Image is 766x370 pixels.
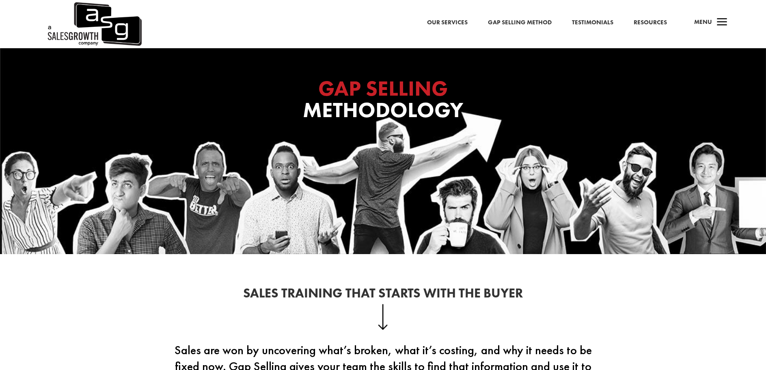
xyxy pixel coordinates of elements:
[634,17,667,28] a: Resources
[164,287,602,304] h2: Sales Training That Starts With the Buyer
[694,18,712,26] span: Menu
[221,78,546,125] h1: Methodology
[318,75,448,102] span: GAP SELLING
[378,304,388,330] img: down-arrow
[488,17,552,28] a: Gap Selling Method
[572,17,613,28] a: Testimonials
[427,17,468,28] a: Our Services
[714,15,730,31] span: a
